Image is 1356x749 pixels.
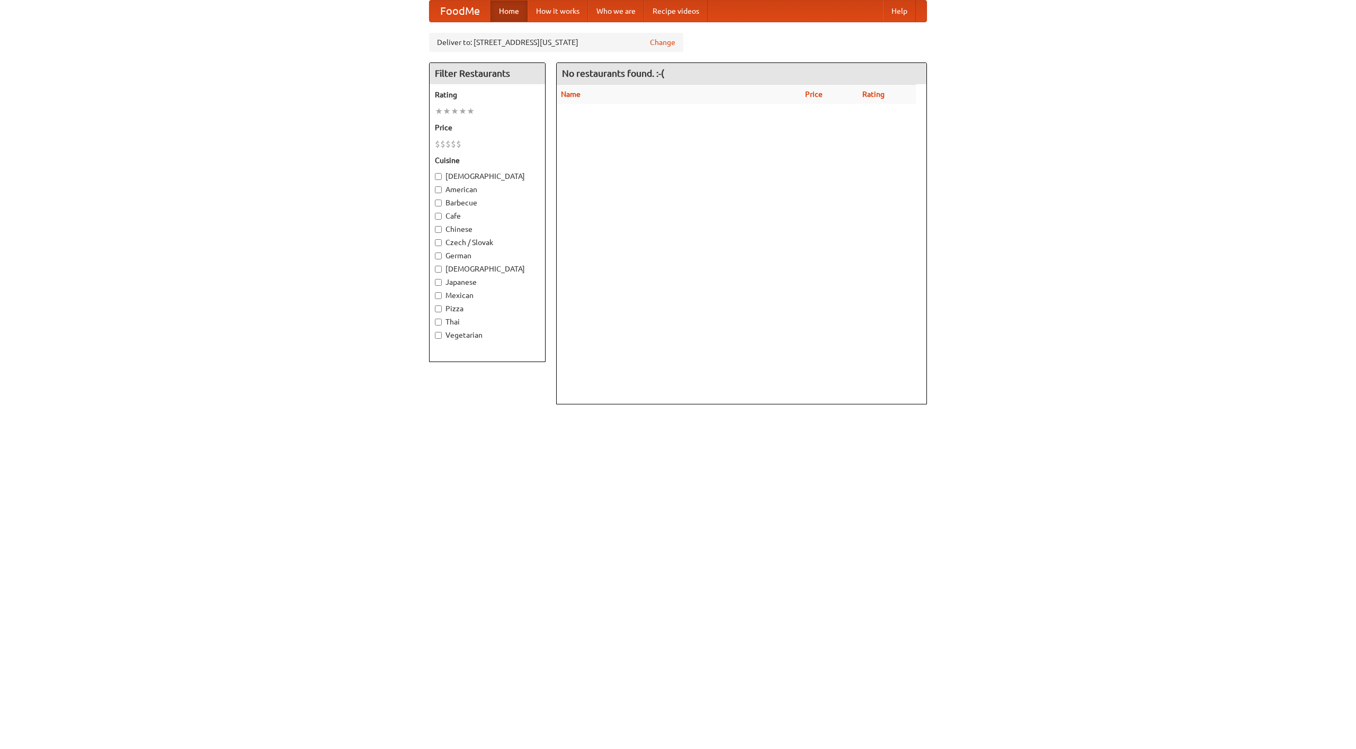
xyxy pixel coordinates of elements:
label: Japanese [435,277,540,287]
label: Vegetarian [435,330,540,340]
h4: Filter Restaurants [430,63,545,84]
li: $ [440,138,445,150]
li: ★ [451,105,459,117]
input: [DEMOGRAPHIC_DATA] [435,173,442,180]
label: American [435,184,540,195]
a: Recipe videos [644,1,708,22]
label: [DEMOGRAPHIC_DATA] [435,264,540,274]
input: Vegetarian [435,332,442,339]
label: Cafe [435,211,540,221]
a: Change [650,37,675,48]
input: German [435,252,442,259]
a: Price [805,90,823,98]
h5: Rating [435,89,540,100]
h5: Cuisine [435,155,540,166]
a: FoodMe [430,1,490,22]
li: $ [451,138,456,150]
input: Barbecue [435,200,442,206]
label: German [435,250,540,261]
a: How it works [528,1,588,22]
label: Pizza [435,303,540,314]
li: ★ [435,105,443,117]
input: Pizza [435,305,442,312]
input: Czech / Slovak [435,239,442,246]
a: Name [561,90,581,98]
li: $ [445,138,451,150]
label: Chinese [435,224,540,234]
li: ★ [443,105,451,117]
input: Mexican [435,292,442,299]
input: American [435,186,442,193]
input: Japanese [435,279,442,286]
label: [DEMOGRAPHIC_DATA] [435,171,540,182]
a: Home [490,1,528,22]
label: Thai [435,317,540,327]
li: $ [456,138,461,150]
input: Chinese [435,226,442,233]
input: Thai [435,319,442,326]
a: Rating [862,90,885,98]
label: Czech / Slovak [435,237,540,248]
ng-pluralize: No restaurants found. :-( [562,68,664,78]
input: [DEMOGRAPHIC_DATA] [435,266,442,273]
a: Help [883,1,916,22]
li: ★ [467,105,475,117]
a: Who we are [588,1,644,22]
h5: Price [435,122,540,133]
input: Cafe [435,213,442,220]
div: Deliver to: [STREET_ADDRESS][US_STATE] [429,33,683,52]
label: Mexican [435,290,540,301]
li: ★ [459,105,467,117]
li: $ [435,138,440,150]
label: Barbecue [435,197,540,208]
